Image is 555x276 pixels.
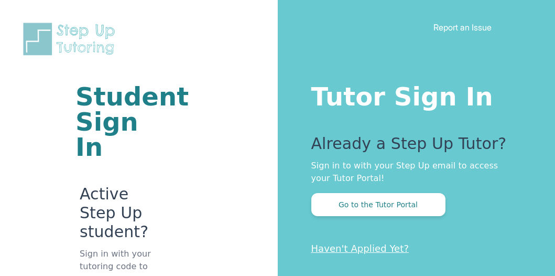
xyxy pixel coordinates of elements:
[311,199,445,209] a: Go to the Tutor Portal
[75,84,152,160] h1: Student Sign In
[311,193,445,216] button: Go to the Tutor Portal
[311,160,514,185] p: Sign in to with your Step Up email to access your Tutor Portal!
[311,80,514,109] h1: Tutor Sign In
[433,22,492,33] a: Report an Issue
[80,185,152,248] p: Active Step Up student?
[21,21,122,57] img: Step Up Tutoring horizontal logo
[311,243,409,254] a: Haven't Applied Yet?
[311,134,514,160] p: Already a Step Up Tutor?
